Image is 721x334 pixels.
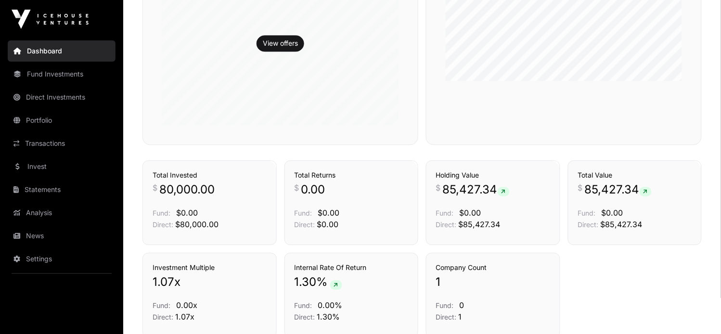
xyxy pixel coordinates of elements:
span: $ [153,182,157,193]
span: 0.00x [176,300,197,310]
span: 1 [436,274,441,290]
span: $0.00 [602,208,623,218]
span: Fund: [436,209,454,217]
span: $ [578,182,583,193]
span: $0.00 [176,208,198,218]
span: 1.30% [317,312,340,321]
span: 0.00 [301,182,325,197]
h3: Total Returns [295,170,409,180]
h3: Total Invested [153,170,267,180]
h3: Company Count [436,263,550,272]
span: 0 [460,300,464,310]
span: 85,427.34 [443,182,510,197]
span: 1.30 [295,274,317,290]
iframe: Chat Widget [673,288,721,334]
span: $0.00 [318,208,340,218]
span: Direct: [436,313,457,321]
span: $ [436,182,441,193]
span: Direct: [153,220,173,229]
span: Direct: [578,220,599,229]
a: Fund Investments [8,64,116,85]
span: 1 [459,312,462,321]
span: $85,427.34 [459,219,501,229]
span: Fund: [295,209,312,217]
h3: Total Value [578,170,692,180]
a: Invest [8,156,116,177]
span: Fund: [295,301,312,309]
span: Fund: [153,209,170,217]
span: $ [295,182,299,193]
span: 85,427.34 [585,182,652,197]
a: Transactions [8,133,116,154]
span: Fund: [153,301,170,309]
span: $85,427.34 [601,219,643,229]
span: $0.00 [460,208,481,218]
span: 0.00% [318,300,343,310]
a: Dashboard [8,40,116,62]
h3: Holding Value [436,170,550,180]
a: Portfolio [8,110,116,131]
a: Statements [8,179,116,200]
a: View offers [263,39,298,48]
span: Direct: [295,220,315,229]
span: 80,000.00 [159,182,215,197]
h3: Internal Rate Of Return [295,263,409,272]
img: Icehouse Ventures Logo [12,10,89,29]
button: View offers [257,35,304,51]
span: $0.00 [317,219,339,229]
span: Fund: [578,209,596,217]
h3: Investment Multiple [153,263,267,272]
span: $80,000.00 [175,219,219,229]
span: 1.07x [175,312,194,321]
span: Direct: [295,313,315,321]
a: Direct Investments [8,87,116,108]
a: Analysis [8,202,116,223]
span: % [317,274,328,290]
a: Settings [8,248,116,270]
span: 1.07 [153,274,174,290]
span: x [174,274,180,290]
a: News [8,225,116,246]
span: Fund: [436,301,454,309]
span: Direct: [153,313,173,321]
span: Direct: [436,220,457,229]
